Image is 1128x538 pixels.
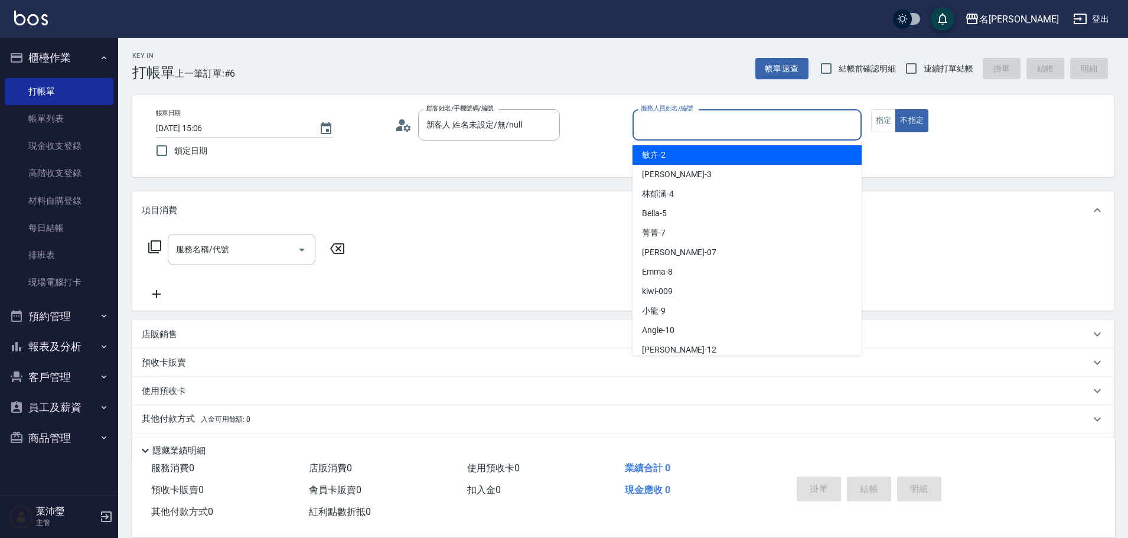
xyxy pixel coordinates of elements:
[5,187,113,214] a: 材料自購登錄
[5,132,113,159] a: 現金收支登錄
[175,66,236,81] span: 上一筆訂單:#6
[641,104,693,113] label: 服務人員姓名/編號
[312,115,340,143] button: Choose date, selected date is 2025-09-23
[924,63,973,75] span: 連續打單結帳
[642,305,666,317] span: 小龍 -9
[132,191,1114,229] div: 項目消費
[467,484,501,495] span: 扣入金 0
[5,362,113,393] button: 客戶管理
[755,58,808,80] button: 帳單速查
[309,462,352,474] span: 店販消費 0
[5,43,113,73] button: 櫃檯作業
[309,506,371,517] span: 紅利點數折抵 0
[151,484,204,495] span: 預收卡販賣 0
[132,433,1114,462] div: 備註及來源
[5,159,113,187] a: 高階收支登錄
[5,105,113,132] a: 帳單列表
[201,415,251,423] span: 入金可用餘額: 0
[174,145,207,157] span: 鎖定日期
[871,109,896,132] button: 指定
[642,188,674,200] span: 林郁涵 -4
[9,505,33,529] img: Person
[132,64,175,81] h3: 打帳單
[5,301,113,332] button: 預約管理
[36,506,96,517] h5: 葉沛瑩
[156,119,307,138] input: YYYY/MM/DD hh:mm
[5,331,113,362] button: 報表及分析
[642,227,666,239] span: 菁菁 -7
[642,207,667,220] span: Bella -5
[142,328,177,341] p: 店販銷售
[1068,8,1114,30] button: 登出
[132,405,1114,433] div: 其他付款方式入金可用餘額: 0
[642,149,666,161] span: 敏卉 -2
[152,445,206,457] p: 隱藏業績明細
[132,348,1114,377] div: 預收卡販賣
[642,168,712,181] span: [PERSON_NAME] -3
[309,484,361,495] span: 會員卡販賣 0
[132,52,175,60] h2: Key In
[625,484,670,495] span: 現金應收 0
[142,413,250,426] p: 其他付款方式
[5,242,113,269] a: 排班表
[895,109,928,132] button: 不指定
[931,7,954,31] button: save
[5,78,113,105] a: 打帳單
[839,63,896,75] span: 結帳前確認明細
[142,204,177,217] p: 項目消費
[5,423,113,454] button: 商品管理
[625,462,670,474] span: 業績合計 0
[132,377,1114,405] div: 使用預收卡
[151,462,194,474] span: 服務消費 0
[467,462,520,474] span: 使用預收卡 0
[142,385,186,397] p: 使用預收卡
[142,357,186,369] p: 預收卡販賣
[5,269,113,296] a: 現場電腦打卡
[151,506,213,517] span: 其他付款方式 0
[960,7,1064,31] button: 名[PERSON_NAME]
[642,324,674,337] span: Angle -10
[979,12,1059,27] div: 名[PERSON_NAME]
[132,320,1114,348] div: 店販銷售
[5,392,113,423] button: 員工及薪資
[36,517,96,528] p: 主管
[426,104,494,113] label: 顧客姓名/手機號碼/編號
[5,214,113,242] a: 每日結帳
[642,266,673,278] span: Emma -8
[14,11,48,25] img: Logo
[642,285,673,298] span: kiwi -009
[642,246,716,259] span: [PERSON_NAME] -07
[156,109,181,118] label: 帳單日期
[292,240,311,259] button: Open
[642,344,716,356] span: [PERSON_NAME] -12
